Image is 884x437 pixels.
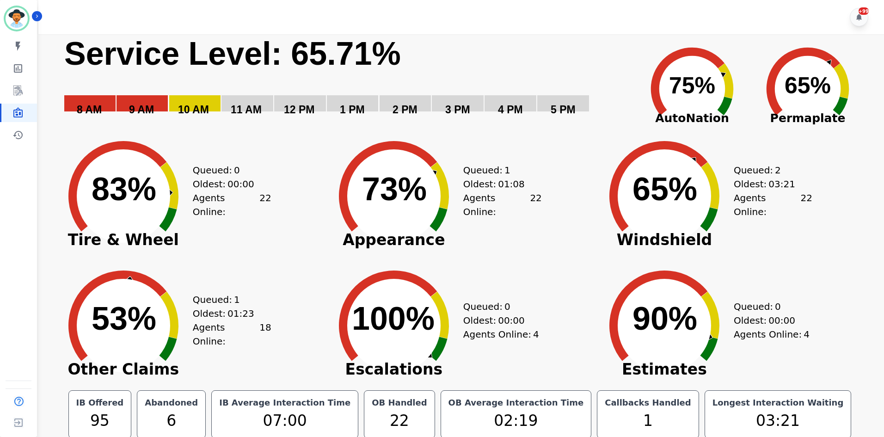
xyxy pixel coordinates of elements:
[750,110,866,127] span: Permaplate
[447,409,586,432] div: 02:19
[632,171,697,207] text: 65%
[231,104,262,116] text: 11 AM
[193,191,271,219] div: Agents Online:
[362,171,427,207] text: 73%
[804,327,810,341] span: 4
[227,177,254,191] span: 00:00
[603,409,693,432] div: 1
[370,409,429,432] div: 22
[325,365,463,374] span: Escalations
[504,163,510,177] span: 1
[193,293,262,307] div: Queued:
[74,409,126,432] div: 95
[6,7,28,30] img: Bordered avatar
[259,320,271,348] span: 18
[64,36,401,72] text: Service Level: 65.71%
[734,327,812,341] div: Agents Online:
[595,365,734,374] span: Estimates
[178,104,209,116] text: 10 AM
[54,365,193,374] span: Other Claims
[734,300,803,314] div: Queued:
[74,396,126,409] div: IB Offered
[54,235,193,245] span: Tire & Wheel
[785,73,831,98] text: 65%
[634,110,750,127] span: AutoNation
[217,409,352,432] div: 07:00
[143,396,200,409] div: Abandoned
[193,177,262,191] div: Oldest:
[447,396,586,409] div: OB Average Interaction Time
[768,314,795,327] span: 00:00
[498,104,523,116] text: 4 PM
[498,314,525,327] span: 00:00
[734,177,803,191] div: Oldest:
[352,301,435,337] text: 100%
[734,314,803,327] div: Oldest:
[800,191,812,219] span: 22
[143,409,200,432] div: 6
[463,191,542,219] div: Agents Online:
[603,396,693,409] div: Callbacks Handled
[734,191,812,219] div: Agents Online:
[463,327,542,341] div: Agents Online:
[259,191,271,219] span: 22
[463,177,533,191] div: Oldest:
[711,396,846,409] div: Longest Interaction Waiting
[498,177,525,191] span: 01:08
[393,104,417,116] text: 2 PM
[711,409,846,432] div: 03:21
[504,300,510,314] span: 0
[669,73,715,98] text: 75%
[92,171,156,207] text: 83%
[227,307,254,320] span: 01:23
[370,396,429,409] div: OB Handled
[551,104,576,116] text: 5 PM
[284,104,314,116] text: 12 PM
[775,163,781,177] span: 2
[533,327,539,341] span: 4
[463,300,533,314] div: Queued:
[632,301,697,337] text: 90%
[445,104,470,116] text: 3 PM
[530,191,541,219] span: 22
[340,104,365,116] text: 1 PM
[734,163,803,177] div: Queued:
[768,177,795,191] span: 03:21
[234,293,240,307] span: 1
[463,163,533,177] div: Queued:
[193,163,262,177] div: Queued:
[193,320,271,348] div: Agents Online:
[92,301,156,337] text: 53%
[859,7,869,15] div: +99
[595,235,734,245] span: Windshield
[775,300,781,314] span: 0
[193,307,262,320] div: Oldest:
[234,163,240,177] span: 0
[325,235,463,245] span: Appearance
[129,104,154,116] text: 9 AM
[77,104,102,116] text: 8 AM
[63,34,632,129] svg: Service Level: 0%
[217,396,352,409] div: IB Average Interaction Time
[463,314,533,327] div: Oldest:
